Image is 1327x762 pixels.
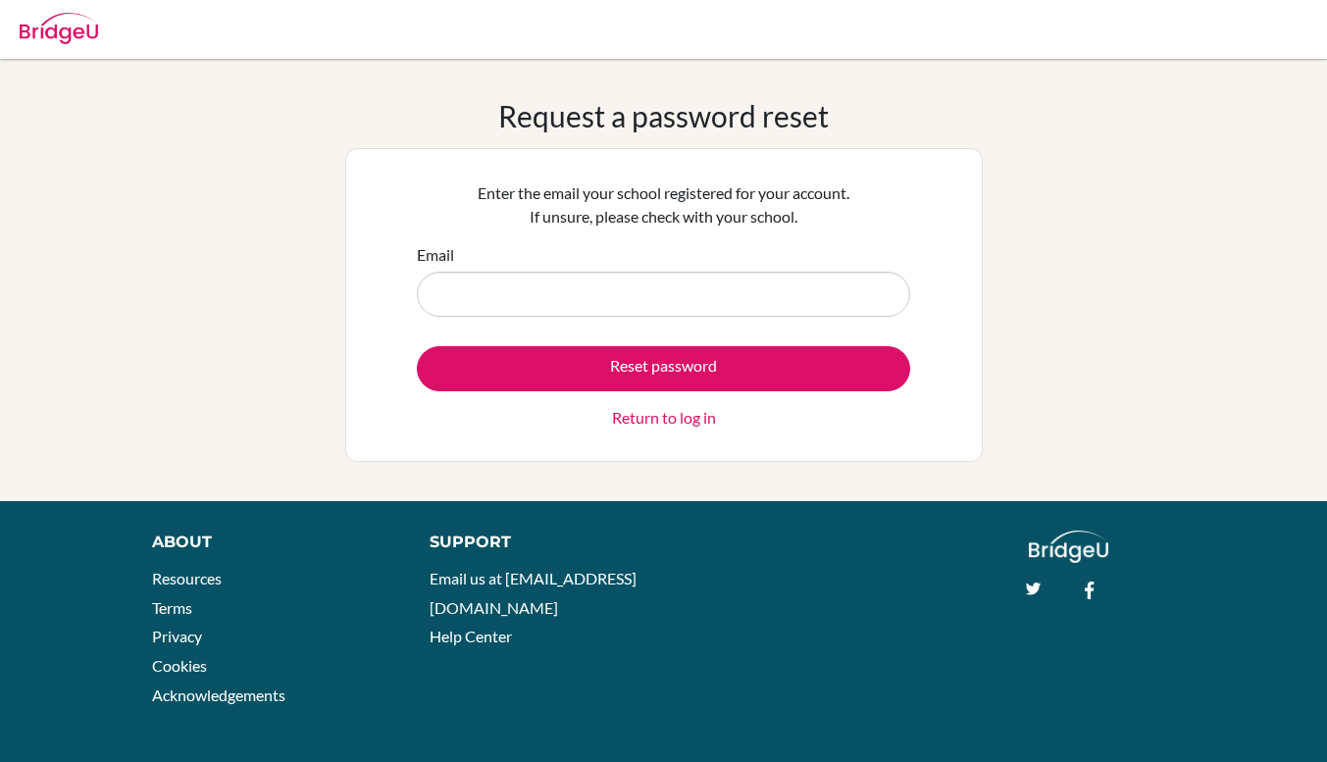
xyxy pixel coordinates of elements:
a: Terms [152,598,192,617]
div: Support [430,531,643,554]
a: Cookies [152,656,207,675]
h1: Request a password reset [498,98,829,133]
a: Resources [152,569,222,587]
div: About [152,531,385,554]
a: Acknowledgements [152,686,285,704]
a: Help Center [430,627,512,645]
button: Reset password [417,346,910,391]
img: logo_white@2x-f4f0deed5e89b7ecb1c2cc34c3e3d731f90f0f143d5ea2071677605dd97b5244.png [1029,531,1108,563]
label: Email [417,243,454,267]
a: Privacy [152,627,202,645]
p: Enter the email your school registered for your account. If unsure, please check with your school. [417,181,910,229]
a: Email us at [EMAIL_ADDRESS][DOMAIN_NAME] [430,569,637,617]
a: Return to log in [612,406,716,430]
img: Bridge-U [20,13,98,44]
